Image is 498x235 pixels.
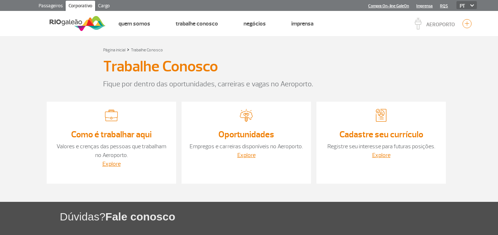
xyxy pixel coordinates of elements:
[131,47,163,53] a: Trabalhe Conosco
[218,129,274,140] a: Oportunidades
[105,211,175,223] span: Fale conosco
[36,1,66,12] a: Passageiros
[372,152,390,159] a: Explore
[103,79,395,90] p: Fique por dentro das oportunidades, carreiras e vagas no Aeroporto.
[118,20,150,27] a: Quem Somos
[102,160,121,168] a: Explore
[244,20,266,27] a: Negócios
[95,1,113,12] a: Cargo
[57,143,166,159] a: Valores e crenças das pessoas que trabalham no Aeroporto.
[339,129,423,140] a: Cadastre seu currículo
[190,143,303,150] a: Empregos e carreiras disponíveis no Aeroporto.
[426,22,455,27] p: AEROPORTO
[327,143,435,150] a: Registre seu interesse para futuras posições.
[103,47,125,53] a: Página inicial
[291,20,314,27] a: Imprensa
[60,209,498,224] h1: Dúvidas?
[368,4,409,8] a: Compra On-line GaleOn
[66,1,95,12] a: Corporativo
[127,45,129,54] a: >
[103,58,218,76] h3: Trabalhe Conosco
[440,4,448,8] a: RQS
[176,20,218,27] a: Trabalhe Conosco
[416,4,433,8] a: Imprensa
[237,152,256,159] a: Explore
[71,129,152,140] a: Como é trabalhar aqui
